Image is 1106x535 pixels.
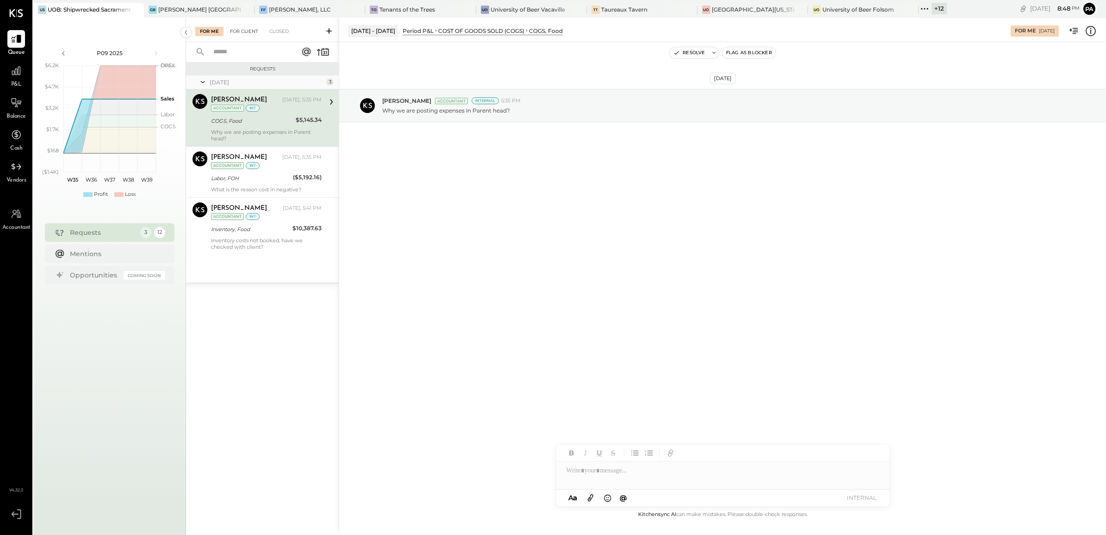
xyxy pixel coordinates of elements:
div: Tenants of the Trees [379,6,435,13]
button: Strikethrough [607,447,619,459]
div: Internal [472,97,499,104]
div: Accountant [211,213,244,220]
div: Coming Soon [124,271,165,280]
a: Balance [0,94,32,121]
button: Unordered List [629,447,641,459]
div: copy link [1019,4,1028,13]
text: W36 [85,176,97,183]
div: COGS, Food [211,116,293,126]
text: Sales [161,95,174,102]
div: Inventory costs not booked, have we checked with client? [211,237,322,250]
span: a [573,493,577,502]
text: ($1.4K) [42,169,59,175]
div: For Me [1015,27,1036,35]
button: Flag as Blocker [722,47,776,58]
div: Mentions [70,249,161,258]
div: [PERSON_NAME] [211,153,267,162]
div: Uo [813,6,821,14]
button: @ [617,492,630,504]
text: $6.2K [45,62,59,69]
div: int [246,105,260,112]
div: Requests [191,66,334,72]
div: For Me [195,27,224,36]
a: Queue [0,30,32,57]
div: US [38,6,46,14]
div: University of Beer Vacaville [491,6,565,13]
button: Bold [565,447,578,459]
text: COGS [161,123,176,130]
button: Resolve [670,47,708,58]
div: [PERSON_NAME] [211,95,267,105]
div: What is the reason cost in negative? [211,186,322,193]
button: Aa [565,493,580,503]
div: [DATE], 5:35 PM [282,96,322,104]
div: ($5,192.16) [293,173,322,182]
div: 3 [140,227,151,238]
div: P09 2025 [70,49,149,57]
div: To [370,6,378,14]
div: 3 [326,78,334,86]
div: Accountant [211,162,244,169]
div: Taureaux Tavern [601,6,647,13]
button: INTERNAL [843,491,880,504]
span: 5:35 PM [501,97,521,105]
a: Vendors [0,158,32,185]
div: int [246,213,260,220]
div: [DATE] [1030,4,1080,13]
div: Labor, FOH [211,174,290,183]
div: Period P&L [403,27,434,35]
div: Requests [70,228,136,237]
div: COGS, Food [529,27,563,35]
span: Vendors [6,176,26,185]
span: Balance [6,113,26,121]
span: P&L [11,81,22,89]
text: $4.7K [45,83,59,90]
div: [DATE] - [DATE] [348,25,398,37]
div: [GEOGRAPHIC_DATA][US_STATE] [712,6,794,13]
div: Uo [481,6,489,14]
div: $5,145.34 [296,115,322,125]
div: Closed [265,27,293,36]
div: GB [149,6,157,14]
div: [DATE], 5:35 PM [282,154,322,161]
div: Why we are posting expenses in Parent head? [211,129,322,142]
text: $1.7K [46,126,59,132]
span: @ [620,493,627,502]
div: [PERSON_NAME] [211,204,267,213]
div: UOB: Shipwrecked Sacramento [48,6,130,13]
div: [DATE] [710,73,736,84]
text: W39 [141,176,152,183]
text: $3.2K [45,105,59,111]
text: Labor [161,111,174,118]
div: 12 [154,227,165,238]
div: Uo [702,6,710,14]
div: COST OF GOODS SOLD (COGS) [438,27,524,35]
div: int [246,162,260,169]
div: + 12 [932,3,947,14]
div: Opportunities [70,271,119,280]
div: [DATE], 5:41 PM [283,205,322,212]
a: P&L [0,62,32,89]
div: Inventory, Food [211,225,290,234]
a: Cash [0,126,32,153]
p: Why we are posting expenses in Parent head? [382,107,510,114]
text: W37 [104,176,115,183]
div: Accountant [211,105,244,112]
span: Accountant [2,224,31,232]
div: [DATE] [210,78,324,86]
button: Underline [593,447,605,459]
span: Cash [10,145,22,153]
text: W35 [67,176,78,183]
text: W38 [122,176,134,183]
div: Profit [94,191,108,198]
button: Ordered List [643,447,655,459]
span: Queue [8,49,25,57]
span: [PERSON_NAME] [382,97,431,105]
div: University of Beer Folsom [822,6,894,13]
div: [DATE] [1039,28,1055,34]
div: [PERSON_NAME] [GEOGRAPHIC_DATA] [158,6,241,13]
div: FF [259,6,267,14]
button: Pa [1082,1,1097,16]
text: $168 [47,147,59,154]
button: Add URL [665,447,677,459]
